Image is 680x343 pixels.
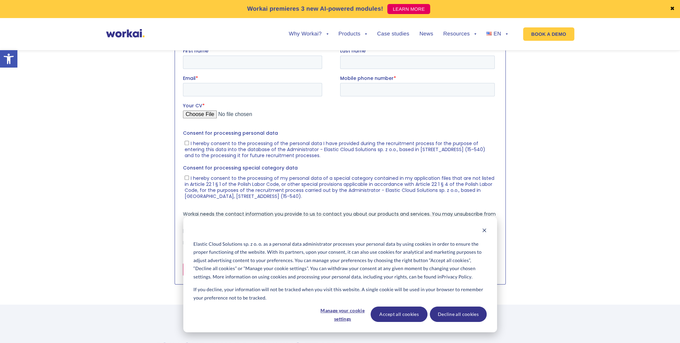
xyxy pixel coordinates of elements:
a: ✖ [670,6,675,12]
p: Workai premieres 3 new AI-powered modules! [247,4,383,13]
a: Case studies [377,31,409,37]
a: Why Workai? [289,31,328,37]
button: Dismiss cookie banner [482,227,487,235]
button: Manage your cookie settings [317,307,368,322]
a: BOOK A DEMO [523,27,574,41]
div: Cookie banner [183,217,497,332]
p: Elastic Cloud Solutions sp. z o. o. as a personal data administrator processes your personal data... [193,240,486,281]
a: News [419,31,433,37]
iframe: Form 0 [183,47,497,281]
button: Accept all cookies [371,307,427,322]
a: Privacy Policy [442,273,472,281]
a: Resources [443,31,476,37]
a: LEARN MORE [387,4,430,14]
span: EN [493,31,501,37]
button: Decline all cookies [430,307,487,322]
p: If you decline, your information will not be tracked when you visit this website. A single cookie... [193,285,486,302]
a: Products [338,31,367,37]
